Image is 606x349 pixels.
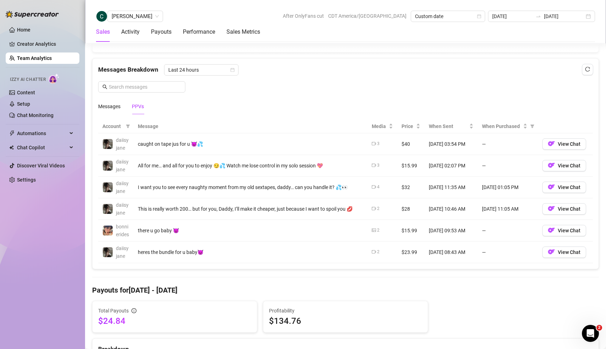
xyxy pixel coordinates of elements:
span: $24.84 [98,315,251,327]
span: filter [124,121,131,132]
span: daiisyjane [116,181,129,194]
span: filter [529,121,536,132]
div: 3 [377,140,380,147]
td: [DATE] 03:54 PM [425,133,478,155]
div: Payouts [151,28,172,36]
a: Settings [17,177,36,183]
span: calendar [230,68,235,72]
td: $15.99 [397,155,425,177]
span: thunderbolt [9,131,15,136]
span: to [535,13,541,19]
td: [DATE] 09:53 AM [425,220,478,242]
span: daiisyjane [116,245,129,259]
span: bonnierides [116,224,129,237]
div: 2 [377,249,380,255]
th: When Purchased [478,120,538,133]
td: [DATE] 01:05 PM [478,177,538,198]
span: View Chat [558,228,580,233]
div: Messages Breakdown [98,64,593,76]
span: picture [372,228,376,232]
span: Media [372,122,387,130]
span: video-camera [372,206,376,211]
div: Performance [183,28,215,36]
span: reload [585,67,590,72]
img: OF [548,227,555,234]
th: Price [397,120,425,133]
a: Chat Monitoring [17,112,54,118]
iframe: Intercom live chat [582,325,599,342]
td: — [478,220,538,242]
td: [DATE] 08:43 AM [425,242,478,263]
a: Content [17,90,35,95]
td: — [478,155,538,177]
a: OFView Chat [542,164,586,170]
a: OFView Chat [542,251,586,256]
img: daiisyjane [103,204,113,214]
input: End date [544,12,584,20]
img: logo-BBDzfeDw.svg [6,11,59,18]
span: video-camera [372,163,376,167]
img: OF [548,162,555,169]
span: swap-right [535,13,541,19]
span: $134.76 [269,315,301,327]
span: 2 [596,325,602,331]
button: OFView Chat [542,225,586,236]
td: $32 [397,177,425,198]
img: Chat Copilot [9,145,14,150]
img: daiisyjane [103,161,113,171]
td: [DATE] 11:35 AM [425,177,478,198]
span: video-camera [372,142,376,146]
div: 4 [377,184,380,190]
img: daiisyjane [103,139,113,149]
img: bonnierides [103,226,113,236]
a: Team Analytics [17,55,52,61]
span: Account [102,122,123,130]
div: 2 [377,205,380,212]
span: search [102,84,107,89]
div: This is really worth 200… but for you, Daddy, I’ll make it cheaper, just because I want to spoil ... [138,205,363,213]
h4: Payouts for [DATE] - [DATE] [92,285,599,295]
input: Search messages [109,83,181,91]
div: 3 [377,162,380,169]
input: Start date [492,12,533,20]
td: $23.99 [397,242,425,263]
span: filter [530,124,534,128]
span: Profitability [269,307,294,315]
button: OFView Chat [542,138,586,150]
span: When Purchased [482,122,522,130]
td: $15.99 [397,220,425,242]
th: Media [367,120,397,133]
td: [DATE] 10:46 AM [425,198,478,220]
span: calendar [477,14,481,18]
span: Last 24 hours [168,65,234,75]
span: Izzy AI Chatter [10,76,46,83]
span: video-camera [372,250,376,254]
img: Cecil Capuchino [96,11,107,22]
div: PPVs [132,103,144,110]
span: video-camera [372,185,376,189]
div: 2 [377,227,380,234]
a: Discover Viral Videos [17,163,65,168]
span: Total Payouts [98,307,129,315]
span: View Chat [558,141,580,147]
div: Sales Metrics [226,28,260,36]
td: — [478,133,538,155]
img: OF [548,205,555,212]
button: OFView Chat [542,182,586,193]
div: caught on tape jus for u 😈💦 [138,140,363,148]
td: $40 [397,133,425,155]
td: [DATE] 02:07 PM [425,155,478,177]
div: Messages [98,103,120,110]
span: daiisyjane [116,159,129,172]
img: AI Chatter [49,73,60,84]
a: OFView Chat [542,229,586,235]
img: OF [548,248,555,255]
span: When Sent [429,122,468,130]
a: OFView Chat [542,143,586,148]
th: When Sent [425,120,478,133]
a: OFView Chat [542,186,586,192]
a: Home [17,27,30,33]
div: there u go baby 😈 [138,227,363,234]
div: Activity [121,28,140,36]
span: View Chat [558,206,580,212]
